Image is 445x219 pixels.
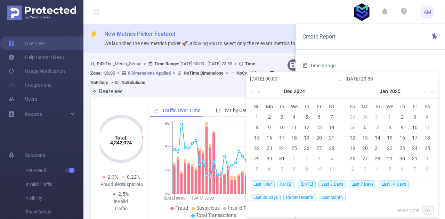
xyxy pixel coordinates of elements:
[384,164,396,174] td: February 5, 2025
[263,143,276,153] td: December 23, 2024
[421,164,434,174] td: February 8, 2025
[302,63,335,68] span: Time Range
[396,143,408,153] td: January 23, 2025
[371,164,384,174] td: February 4, 2025
[398,113,406,121] div: 2
[384,153,396,164] td: January 29, 2025
[325,143,338,153] td: December 28, 2024
[171,70,177,76] span: >
[348,123,357,132] div: 5
[263,103,276,110] span: Mo
[327,113,336,121] div: 7
[327,165,336,173] div: 11
[361,165,369,173] div: 3
[276,164,288,174] td: January 7, 2025
[90,80,108,85] b: No Filters
[278,123,286,132] div: 10
[111,198,131,212] div: Invalid Traffic
[278,113,286,121] div: 3
[421,84,428,98] a: Next month (PageDown)
[371,112,384,122] td: December 31, 2024
[300,122,313,133] td: December 12, 2024
[408,112,421,122] td: January 3, 2025
[302,113,311,121] div: 5
[386,134,394,142] div: 15
[90,61,97,66] i: icon: user
[184,70,224,76] b: No Time Dimensions
[386,123,394,132] div: 8
[325,133,338,143] td: December 21, 2024
[276,143,288,153] td: December 24, 2024
[99,87,122,95] h2: Overview
[302,33,335,40] span: Create Report
[97,61,105,66] b: PID:
[408,143,421,153] td: January 24, 2025
[411,134,419,142] div: 17
[373,154,382,163] div: 28
[283,194,316,201] span: Current Month
[384,122,396,133] td: January 8, 2025
[408,103,421,110] span: Fr
[359,122,371,133] td: January 6, 2025
[379,180,409,188] span: Last 14 Days
[346,133,359,143] td: January 12, 2025
[278,165,286,173] div: 7
[25,148,45,162] span: Solutions
[313,101,325,112] th: Fri
[288,103,301,110] span: We
[313,103,325,110] span: Fr
[313,133,325,143] td: December 20, 2024
[346,75,434,83] input: End date
[408,122,421,133] td: January 10, 2025
[263,122,276,133] td: December 9, 2024
[25,107,42,121] a: Reports
[315,134,323,142] div: 20
[8,36,45,50] a: Overview
[423,165,431,173] div: 8
[346,112,359,122] td: December 29, 2024
[25,111,42,117] span: Reports
[408,164,421,174] td: February 7, 2025
[313,112,325,122] td: December 6, 2024
[315,144,323,152] div: 27
[253,134,261,142] div: 15
[8,50,64,64] a: Help Center (New)
[408,101,421,112] th: Fri
[315,165,323,173] div: 10
[278,134,286,142] div: 17
[300,112,313,122] td: December 5, 2024
[421,103,434,110] span: Sa
[253,165,261,173] div: 5
[127,174,140,180] span: 0.22%
[265,154,274,163] div: 30
[196,205,220,211] span: Suspicious
[359,153,371,164] td: January 27, 2025
[265,134,274,142] div: 16
[411,144,419,152] div: 24
[389,84,401,98] a: 2025
[300,133,313,143] td: December 19, 2024
[396,133,408,143] td: January 16, 2025
[359,164,371,174] td: February 3, 2025
[290,134,298,142] div: 18
[325,153,338,164] td: January 4, 2025
[361,134,369,142] div: 13
[278,154,286,163] div: 31
[276,101,288,112] th: Tue
[26,177,83,191] span: Invalid Traffic
[346,143,359,153] td: January 19, 2025
[118,191,129,197] span: 2.5%
[288,112,301,122] td: December 4, 2024
[386,144,394,152] div: 22
[277,180,295,188] span: [DATE]
[325,103,338,110] span: Sa
[396,112,408,122] td: January 2, 2025
[288,164,301,174] td: January 8, 2025
[236,70,263,76] b: No Conditions
[263,164,276,174] td: January 6, 2025
[165,168,170,172] tspan: 2%
[359,112,371,122] td: December 30, 2024
[302,154,311,163] div: 2
[348,134,357,142] div: 12
[384,112,396,122] td: January 1, 2025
